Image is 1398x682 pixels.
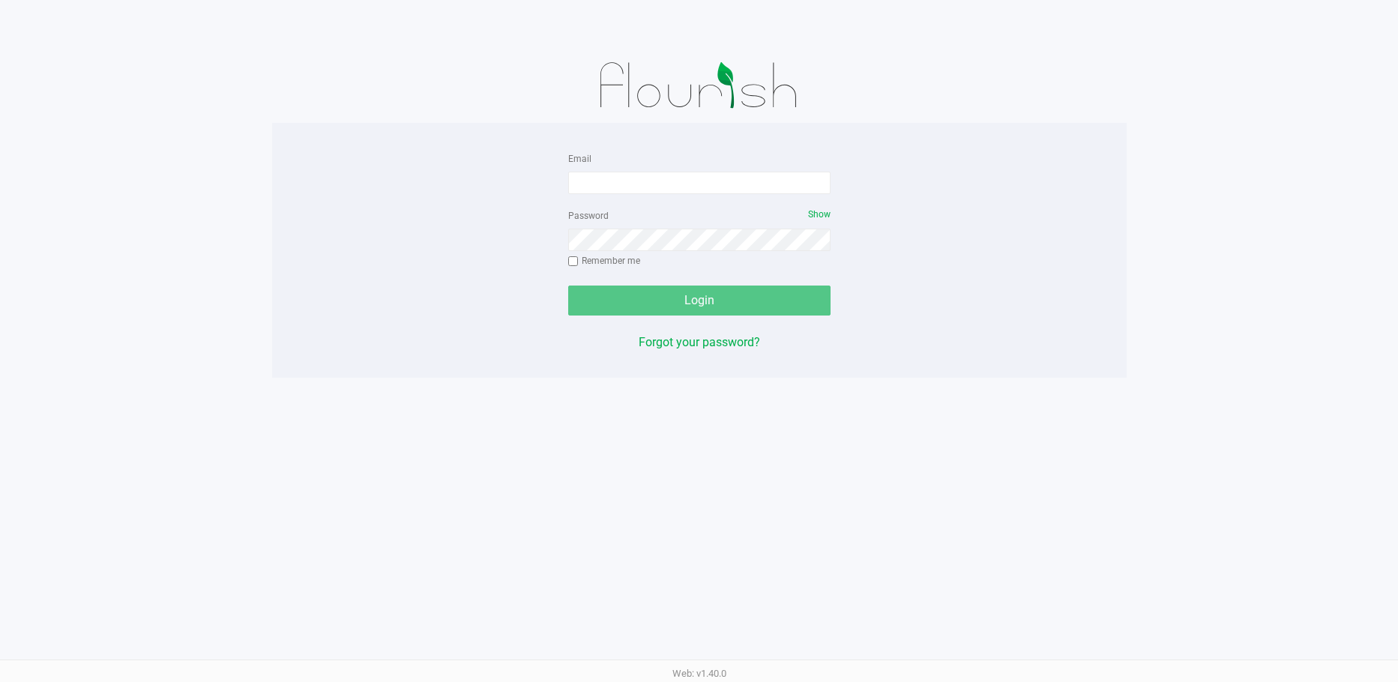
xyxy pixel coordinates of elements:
span: Web: v1.40.0 [672,668,726,679]
label: Email [568,152,591,166]
input: Remember me [568,256,579,267]
span: Show [808,209,831,220]
label: Password [568,209,609,223]
button: Forgot your password? [639,334,760,351]
label: Remember me [568,254,640,268]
